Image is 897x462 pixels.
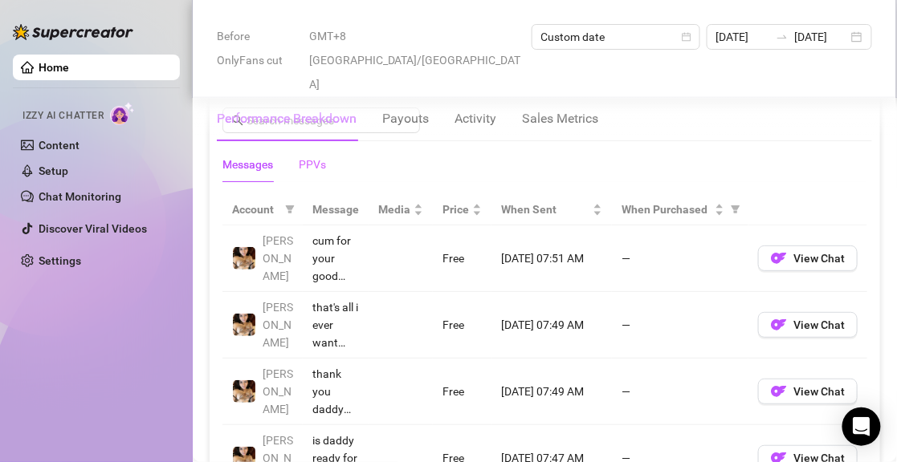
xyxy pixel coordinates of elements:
a: Settings [39,254,81,267]
span: filter [731,205,740,214]
th: When Sent [491,194,612,225]
div: Messages [222,156,273,173]
span: filter [728,197,744,221]
div: thank you daddy 🥰 [312,365,359,418]
div: Performance Breakdown [217,109,357,128]
img: OF [771,317,787,333]
td: Free [433,225,491,292]
td: — [612,292,748,359]
span: Account [232,201,279,218]
div: Open Intercom Messenger [842,407,881,446]
span: to [776,30,789,43]
span: filter [282,197,298,221]
span: Media [378,201,410,218]
span: [PERSON_NAME] [263,234,293,282]
span: Price [442,201,469,218]
span: GMT+8 [GEOGRAPHIC_DATA]/[GEOGRAPHIC_DATA] [309,24,522,96]
a: Setup [39,164,68,177]
img: vixie [233,380,255,403]
a: OFView Chat [758,322,858,335]
span: View Chat [793,385,845,398]
a: OFView Chat [758,256,858,269]
img: OF [771,383,787,399]
span: View Chat [793,318,845,331]
td: — [612,225,748,292]
div: Payouts [382,109,429,128]
span: When Purchased [622,201,711,218]
span: swap-right [776,30,789,43]
span: filter [285,205,295,214]
a: Discover Viral Videos [39,222,147,235]
a: OFView Chat [758,389,858,402]
button: OFView Chat [758,312,858,338]
td: [DATE] 07:49 AM [491,359,612,425]
span: calendar [682,32,691,42]
button: OFView Chat [758,245,858,271]
a: Content [39,139,80,152]
div: Sales Metrics [522,109,598,128]
div: cum for your good little whore, daddy :3 watch me fuck my pussy 😈 [312,232,359,285]
th: Price [433,194,491,225]
a: Home [39,61,69,74]
input: Start date [716,28,769,46]
span: Before OnlyFans cut [217,24,300,72]
div: that's all i ever want daddy 🥵 [312,298,359,351]
td: — [612,359,748,425]
span: When Sent [501,201,589,218]
img: vixie [233,314,255,336]
td: [DATE] 07:51 AM [491,225,612,292]
span: [PERSON_NAME] [263,367,293,415]
td: [DATE] 07:49 AM [491,292,612,359]
td: Free [433,359,491,425]
span: Izzy AI Chatter [22,108,104,124]
th: Message [303,194,369,225]
input: End date [795,28,848,46]
div: PPVs [299,156,326,173]
img: OF [771,250,787,266]
button: OFView Chat [758,379,858,404]
span: Custom date [541,25,691,49]
img: vixie [233,247,255,269]
span: [PERSON_NAME] [263,301,293,349]
th: Media [369,194,433,225]
td: Free [433,292,491,359]
div: Activity [455,109,496,128]
img: AI Chatter [110,102,135,125]
th: When Purchased [612,194,748,225]
img: logo-BBDzfeDw.svg [13,24,133,40]
span: View Chat [793,252,845,265]
a: Chat Monitoring [39,190,121,203]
